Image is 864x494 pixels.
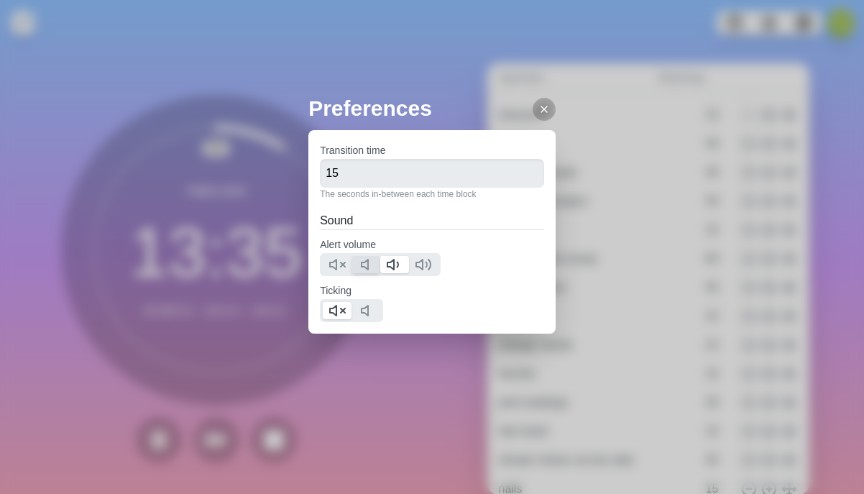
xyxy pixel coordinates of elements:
h2: Sound [320,212,544,229]
label: Alert volume [320,239,376,250]
h2: Preferences [308,92,556,124]
p: The seconds in-between each time block [320,188,544,201]
label: Ticking [320,285,351,296]
label: Transition time [320,145,385,156]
